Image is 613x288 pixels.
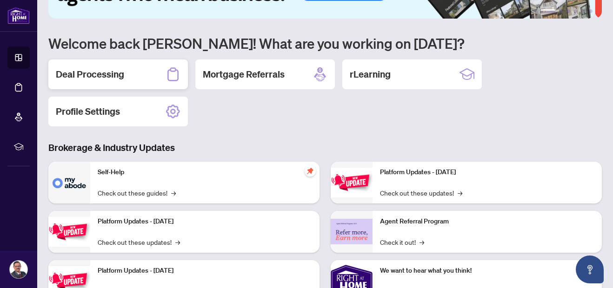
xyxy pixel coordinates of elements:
[589,9,593,13] button: 6
[48,217,90,246] img: Platform Updates - September 16, 2025
[380,167,594,177] p: Platform Updates - [DATE]
[331,168,373,197] img: Platform Updates - June 23, 2025
[56,68,124,81] h2: Deal Processing
[350,68,391,81] h2: rLearning
[56,105,120,118] h2: Profile Settings
[48,34,602,52] h1: Welcome back [PERSON_NAME]! What are you working on [DATE]?
[380,266,594,276] p: We want to hear what you think!
[458,188,462,198] span: →
[98,188,176,198] a: Check out these guides!→
[380,216,594,227] p: Agent Referral Program
[48,141,602,154] h3: Brokerage & Industry Updates
[420,237,424,247] span: →
[581,9,585,13] button: 5
[48,162,90,203] img: Self-Help
[305,165,316,177] span: pushpin
[331,219,373,244] img: Agent Referral Program
[380,237,424,247] a: Check it out!→
[98,266,312,276] p: Platform Updates - [DATE]
[566,9,570,13] button: 3
[203,68,285,81] h2: Mortgage Referrals
[380,188,462,198] a: Check out these updates!→
[98,216,312,227] p: Platform Updates - [DATE]
[98,237,180,247] a: Check out these updates!→
[98,167,312,177] p: Self-Help
[576,255,604,283] button: Open asap
[7,7,30,24] img: logo
[175,237,180,247] span: →
[540,9,555,13] button: 1
[171,188,176,198] span: →
[559,9,563,13] button: 2
[574,9,578,13] button: 4
[10,261,27,278] img: Profile Icon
